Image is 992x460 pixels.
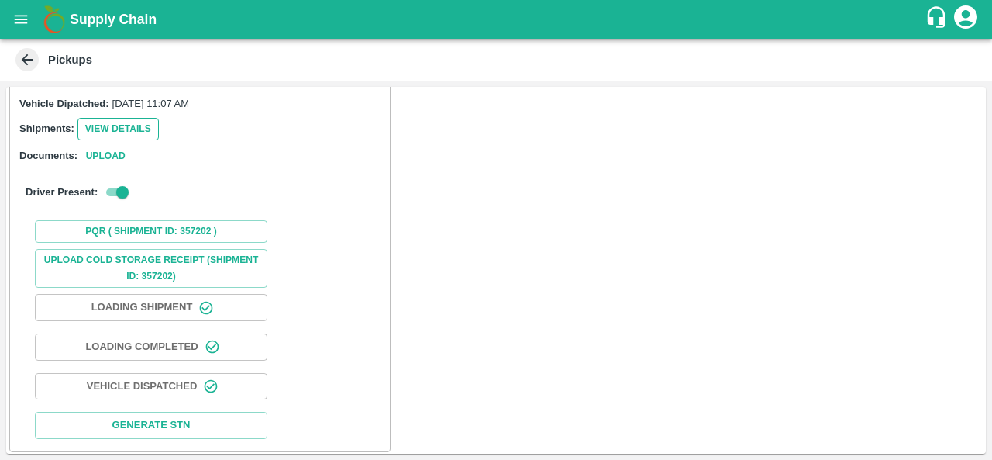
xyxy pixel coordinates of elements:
[81,148,130,164] button: Upload
[70,9,925,30] a: Supply Chain
[35,412,267,439] button: Generate STN
[35,220,267,243] button: PQR ( Shipment Id: 357202 )
[112,98,189,109] span: [DATE] 11:07 AM
[952,3,980,36] div: account of current user
[70,12,157,27] b: Supply Chain
[26,186,98,198] label: Driver Present:
[35,334,267,361] button: Loading Completed
[3,2,39,37] button: open drawer
[19,123,74,134] label: Shipments:
[19,150,77,161] label: Documents:
[925,5,952,33] div: customer-support
[39,4,70,35] img: logo
[35,294,267,321] button: Loading Shipment
[35,373,267,400] button: Vehicle Dispatched
[19,98,109,109] label: Vehicle Dipatched:
[48,54,92,66] b: Pickups
[77,118,159,140] button: View Details
[35,249,267,288] button: Upload Cold Storage Receipt (SHIPMENT ID: 357202)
